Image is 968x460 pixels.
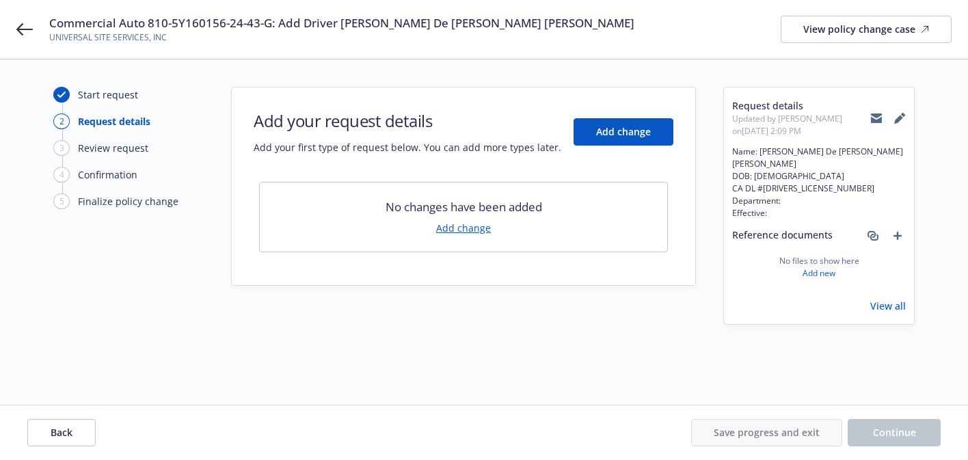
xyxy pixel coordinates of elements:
a: View policy change case [781,16,952,43]
div: 2 [53,113,70,129]
div: View policy change case [803,16,929,42]
div: 5 [53,193,70,209]
a: add [889,228,906,244]
span: Reference documents [732,228,833,244]
a: Add new [803,267,835,280]
span: Commercial Auto 810-5Y160156-24-43-G: Add Driver [PERSON_NAME] De [PERSON_NAME] [PERSON_NAME] [49,15,634,31]
button: Save progress and exit [691,419,842,446]
span: No changes have been added [386,199,542,215]
span: Add your first type of request below. You can add more types later. [254,140,561,154]
div: Request details [78,114,150,128]
button: Add change [574,118,673,146]
a: View all [870,299,906,313]
button: Continue [848,419,941,446]
div: Start request [78,87,138,102]
span: Back [51,426,72,439]
span: Name: [PERSON_NAME] De [PERSON_NAME] [PERSON_NAME] DOB: [DEMOGRAPHIC_DATA] CA DL #[DRIVERS_LICENS... [732,146,906,219]
a: associate [865,228,881,244]
div: Review request [78,141,148,155]
button: Back [27,419,96,446]
div: Confirmation [78,167,137,182]
span: Save progress and exit [714,426,820,439]
span: Continue [873,426,916,439]
div: 3 [53,140,70,156]
div: 4 [53,167,70,182]
span: UNIVERSAL SITE SERVICES, INC [49,31,634,44]
span: No files to show here [779,255,859,267]
span: Updated by [PERSON_NAME] on [DATE] 2:09 PM [732,113,870,137]
span: Request details [732,98,870,113]
div: Finalize policy change [78,194,178,208]
span: Add change [596,125,651,138]
h1: Add your request details [254,109,561,132]
a: Add change [436,221,491,235]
